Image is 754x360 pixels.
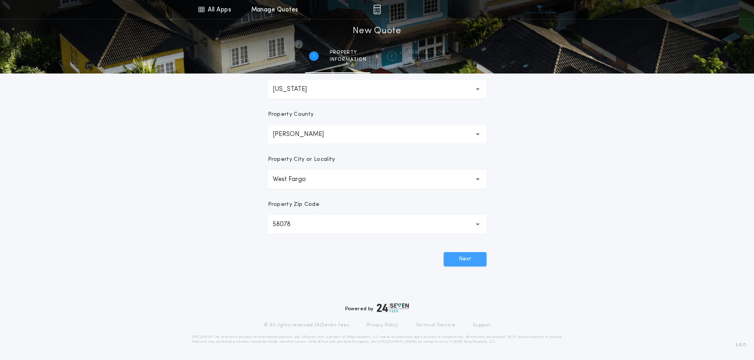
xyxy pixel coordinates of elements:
[268,201,319,209] p: Property Zip Code
[345,303,409,313] div: Powered by
[268,125,486,144] button: [PERSON_NAME]
[273,220,303,229] p: 58078
[367,322,398,328] a: Privacy Policy
[735,341,746,349] span: 3.8.0
[268,111,314,119] p: Property County
[416,322,455,328] a: Terms of Service
[273,175,319,184] p: West Fargo
[330,49,367,56] span: Property
[273,130,336,139] p: [PERSON_NAME]
[390,53,393,59] h2: 2
[353,25,401,38] h1: New Quote
[268,80,486,99] button: [US_STATE]
[330,57,367,63] span: information
[268,215,486,234] button: 58078
[313,53,315,59] h2: 1
[525,6,555,13] img: vs-icon
[268,156,335,164] p: Property City or Locality
[268,170,486,189] button: West Fargo
[378,340,417,343] a: [URL][DOMAIN_NAME]
[473,322,490,328] a: Support
[264,322,349,328] p: © All rights reserved. 24|Seven Fees
[192,335,562,344] p: DISCLAIMER: This estimate is provided for informational purposes only. 24|Seven Fees, a product o...
[373,5,381,14] img: img
[377,303,409,313] img: logo
[444,252,486,266] button: Next
[408,49,445,56] span: Transaction
[273,85,319,94] p: [US_STATE]
[408,57,445,63] span: details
